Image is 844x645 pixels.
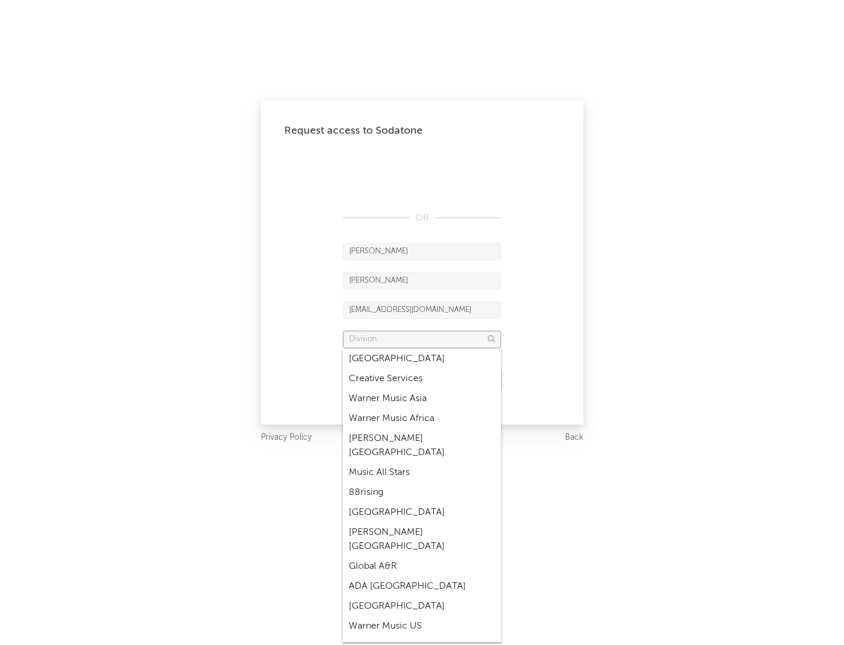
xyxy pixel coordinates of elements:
[343,503,501,522] div: [GEOGRAPHIC_DATA]
[343,576,501,596] div: ADA [GEOGRAPHIC_DATA]
[343,272,501,290] input: Last Name
[343,349,501,369] div: [GEOGRAPHIC_DATA]
[343,331,501,348] input: Division
[343,522,501,556] div: [PERSON_NAME] [GEOGRAPHIC_DATA]
[343,301,501,319] input: Email
[343,243,501,260] input: First Name
[261,430,312,445] a: Privacy Policy
[343,483,501,503] div: 88rising
[343,463,501,483] div: Music All Stars
[343,211,501,225] div: OR
[343,429,501,463] div: [PERSON_NAME] [GEOGRAPHIC_DATA]
[343,369,501,389] div: Creative Services
[343,556,501,576] div: Global A&R
[343,409,501,429] div: Warner Music Africa
[343,596,501,616] div: [GEOGRAPHIC_DATA]
[343,389,501,409] div: Warner Music Asia
[343,616,501,636] div: Warner Music US
[284,124,560,138] div: Request access to Sodatone
[565,430,583,445] a: Back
